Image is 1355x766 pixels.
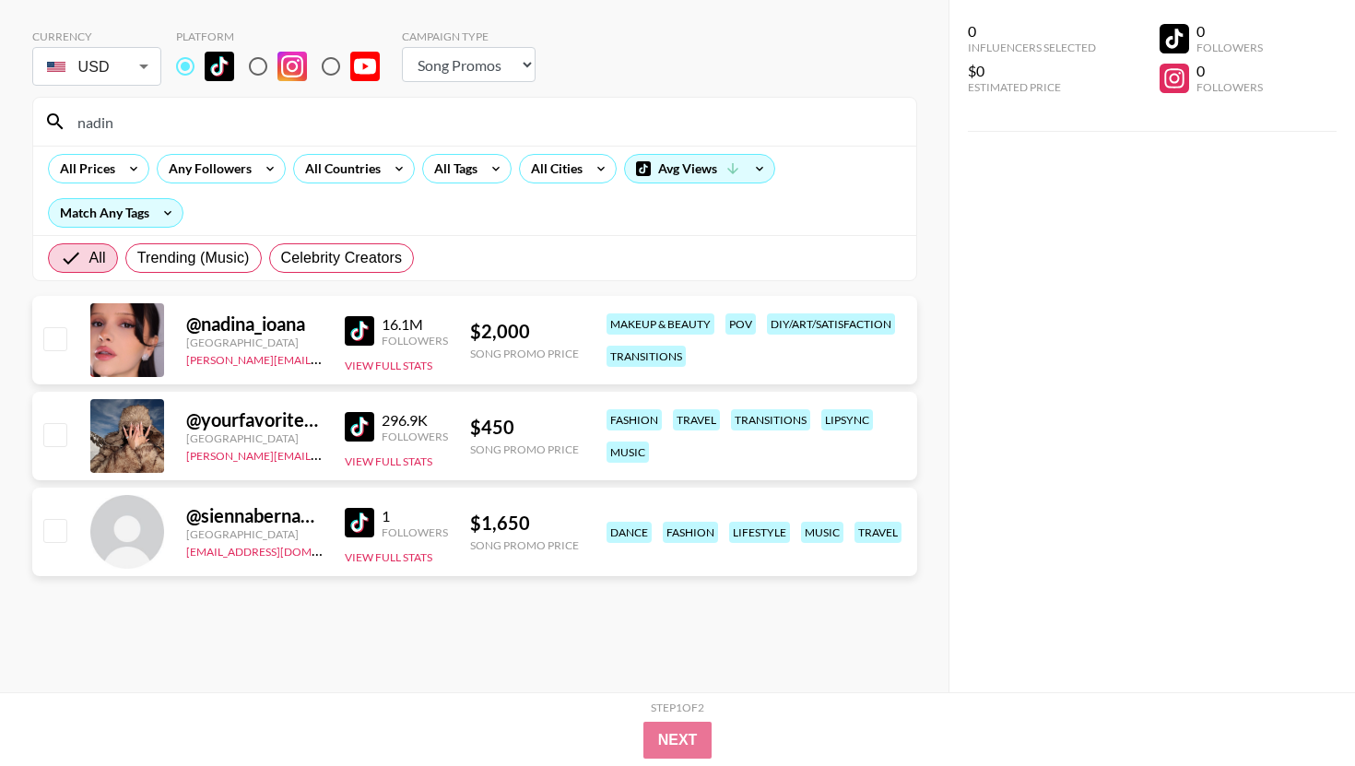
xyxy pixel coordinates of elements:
div: [GEOGRAPHIC_DATA] [186,336,323,349]
div: makeup & beauty [607,313,714,335]
div: 0 [1196,22,1263,41]
div: diy/art/satisfaction [767,313,895,335]
img: TikTok [345,508,374,537]
div: Campaign Type [402,29,536,43]
div: 16.1M [382,315,448,334]
div: All Cities [520,155,586,183]
div: @ siennabernadini [186,504,323,527]
input: Search by User Name [66,107,905,136]
img: YouTube [350,52,380,81]
div: Step 1 of 2 [651,701,704,714]
div: music [607,442,649,463]
div: $ 450 [470,416,579,439]
div: fashion [663,522,718,543]
div: USD [36,51,158,83]
div: Followers [382,334,448,348]
div: Currency [32,29,161,43]
div: Influencers Selected [968,41,1096,54]
div: 0 [1196,62,1263,80]
div: Song Promo Price [470,347,579,360]
div: music [801,522,843,543]
div: Match Any Tags [49,199,183,227]
button: View Full Stats [345,454,432,468]
a: [PERSON_NAME][EMAIL_ADDRESS][PERSON_NAME][DOMAIN_NAME] [186,445,547,463]
span: All [89,247,106,269]
div: 296.9K [382,411,448,430]
div: Followers [382,525,448,539]
div: $ 1,650 [470,512,579,535]
div: Avg Views [625,155,774,183]
div: transitions [607,346,686,367]
div: $0 [968,62,1096,80]
div: Song Promo Price [470,442,579,456]
div: 1 [382,507,448,525]
div: pov [725,313,756,335]
div: [GEOGRAPHIC_DATA] [186,431,323,445]
div: lifestyle [729,522,790,543]
div: travel [673,409,720,430]
div: All Tags [423,155,481,183]
div: @ yourfavoriteelbow97 [186,408,323,431]
span: Trending (Music) [137,247,250,269]
div: Followers [382,430,448,443]
a: [EMAIL_ADDRESS][DOMAIN_NAME] [186,541,371,559]
img: TikTok [345,316,374,346]
div: Any Followers [158,155,255,183]
div: Followers [1196,80,1263,94]
div: @ nadina_ioana [186,312,323,336]
iframe: Drift Widget Chat Controller [1263,674,1333,744]
img: TikTok [345,412,374,442]
div: Followers [1196,41,1263,54]
div: Estimated Price [968,80,1096,94]
img: Instagram [277,52,307,81]
button: Next [643,722,713,759]
div: Platform [176,29,395,43]
img: TikTok [205,52,234,81]
div: All Prices [49,155,119,183]
span: Celebrity Creators [281,247,403,269]
div: All Countries [294,155,384,183]
div: transitions [731,409,810,430]
div: lipsync [821,409,873,430]
a: [PERSON_NAME][EMAIL_ADDRESS][DOMAIN_NAME] [186,349,459,367]
div: travel [854,522,901,543]
button: View Full Stats [345,359,432,372]
div: Song Promo Price [470,538,579,552]
div: dance [607,522,652,543]
div: fashion [607,409,662,430]
button: View Full Stats [345,550,432,564]
div: [GEOGRAPHIC_DATA] [186,527,323,541]
div: $ 2,000 [470,320,579,343]
div: 0 [968,22,1096,41]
